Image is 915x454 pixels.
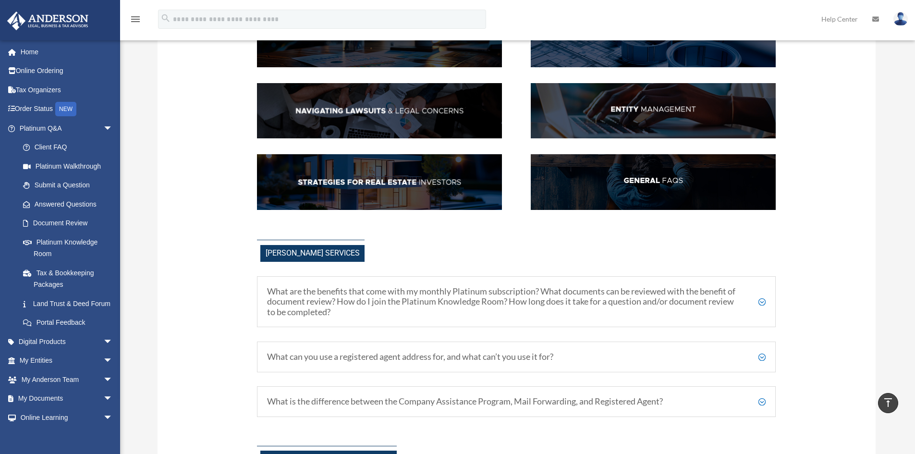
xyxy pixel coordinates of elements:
h5: What can you use a registered agent address for, and what can’t you use it for? [267,352,766,362]
a: Online Ordering [7,61,127,81]
span: arrow_drop_down [103,332,122,352]
a: My Entitiesarrow_drop_down [7,351,127,370]
span: [PERSON_NAME] Services [260,245,365,262]
a: My Anderson Teamarrow_drop_down [7,370,127,389]
a: Digital Productsarrow_drop_down [7,332,127,351]
h5: What are the benefits that come with my monthly Platinum subscription? What documents can be revi... [267,286,766,318]
a: Tax Organizers [7,80,127,99]
a: Document Review [13,214,127,233]
img: User Pic [893,12,908,26]
a: menu [130,17,141,25]
a: Platinum Walkthrough [13,157,127,176]
img: GenFAQ_hdr [531,154,776,210]
a: Client FAQ [13,138,122,157]
img: StratsRE_hdr [257,154,502,210]
img: NavLaw_hdr [257,83,502,139]
i: search [160,13,171,24]
div: NEW [55,102,76,116]
i: vertical_align_top [882,397,894,408]
a: Platinum Knowledge Room [13,233,127,263]
span: arrow_drop_down [103,370,122,390]
a: Land Trust & Deed Forum [13,294,127,313]
img: EntManag_hdr [531,83,776,139]
a: Submit a Question [13,176,127,195]
a: Tax & Bookkeeping Packages [13,263,127,294]
span: arrow_drop_down [103,389,122,409]
a: Home [7,42,127,61]
span: arrow_drop_down [103,408,122,428]
img: Anderson Advisors Platinum Portal [4,12,91,30]
a: Portal Feedback [13,313,127,332]
a: Order StatusNEW [7,99,127,119]
a: vertical_align_top [878,393,898,413]
a: My Documentsarrow_drop_down [7,389,127,408]
a: Answered Questions [13,195,127,214]
a: Platinum Q&Aarrow_drop_down [7,119,127,138]
span: arrow_drop_down [103,351,122,371]
span: arrow_drop_down [103,119,122,138]
i: menu [130,13,141,25]
a: Online Learningarrow_drop_down [7,408,127,427]
h5: What is the difference between the Company Assistance Program, Mail Forwarding, and Registered Ag... [267,396,766,407]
